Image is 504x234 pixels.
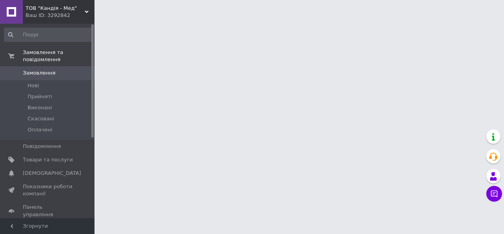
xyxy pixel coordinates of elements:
span: Замовлення [23,69,56,77]
span: Прийняті [28,93,52,100]
span: Виконані [28,104,52,111]
span: Скасовані [28,115,54,122]
span: ТОВ "Кандія - Мед" [26,5,85,12]
span: Повідомлення [23,143,61,150]
span: Товари та послуги [23,156,73,163]
button: Чат з покупцем [486,186,502,202]
span: Оплачені [28,126,52,133]
input: Пошук [4,28,93,42]
span: Показники роботи компанії [23,183,73,197]
span: [DEMOGRAPHIC_DATA] [23,170,81,177]
span: Панель управління [23,204,73,218]
div: Ваш ID: 3292842 [26,12,94,19]
span: Нові [28,82,39,89]
span: Замовлення та повідомлення [23,49,94,63]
